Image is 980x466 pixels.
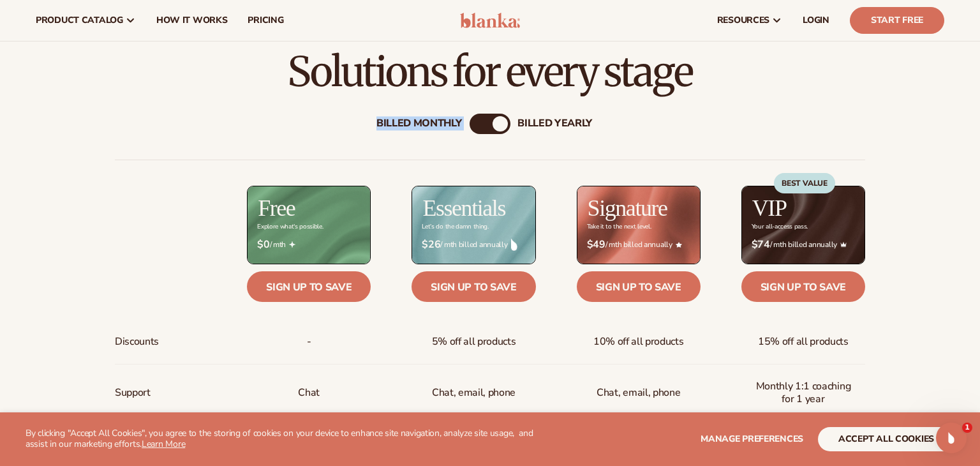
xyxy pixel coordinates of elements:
span: / mth [257,239,360,251]
span: Chat, email, phone [597,381,680,405]
span: Monthly 1:1 coaching for 1 year [752,375,855,412]
h2: Free [258,197,295,220]
a: Sign up to save [741,271,865,302]
span: product catalog [36,15,123,26]
p: Chat [298,381,320,405]
img: Essentials_BG_9050f826-5aa9-47d9-a362-757b82c62641.jpg [412,186,535,264]
div: Explore what's possible. [257,223,323,230]
strong: $0 [257,239,269,251]
span: / mth billed annually [422,239,525,251]
p: Chat, email, phone [432,381,516,405]
a: Start Free [850,7,944,34]
a: Sign up to save [247,271,371,302]
img: drop.png [511,239,517,250]
img: Signature_BG_eeb718c8-65ac-49e3-a4e5-327c6aa73146.jpg [577,186,700,264]
span: Discounts [115,330,159,354]
span: 15% off all products [758,330,849,354]
iframe: Intercom live chat [936,423,967,453]
div: Let’s do the damn thing. [422,223,488,230]
img: VIP_BG_199964bd-3653-43bc-8a67-789d2d7717b9.jpg [742,186,865,264]
span: - [307,330,311,354]
div: BEST VALUE [774,173,835,193]
h2: Solutions for every stage [36,50,944,93]
span: How It Works [156,15,228,26]
strong: $74 [752,239,770,251]
h2: Signature [588,197,667,220]
span: resources [717,15,769,26]
span: 5% off all products [432,330,516,354]
img: Free_Icon_bb6e7c7e-73f8-44bd-8ed0-223ea0fc522e.png [289,241,295,248]
span: LOGIN [803,15,829,26]
img: free_bg.png [248,186,370,264]
span: 1 [962,423,972,433]
span: 10% off all products [593,330,684,354]
div: Billed Monthly [376,117,462,130]
span: Support [115,381,151,405]
span: Manage preferences [701,433,803,445]
a: Learn More [142,438,185,450]
button: accept all cookies [818,427,954,451]
div: Take it to the next level. [587,223,651,230]
div: billed Yearly [517,117,592,130]
div: Your all-access pass. [752,223,808,230]
strong: $26 [422,239,440,251]
span: pricing [248,15,283,26]
button: Manage preferences [701,427,803,451]
span: / mth billed annually [587,239,690,251]
a: Sign up to save [577,271,701,302]
img: Crown_2d87c031-1b5a-4345-8312-a4356ddcde98.png [840,241,847,248]
a: Sign up to save [412,271,535,302]
strong: $49 [587,239,605,251]
img: Star_6.png [676,242,682,248]
span: / mth billed annually [752,239,855,251]
h2: Essentials [422,197,505,220]
p: By clicking "Accept All Cookies", you agree to the storing of cookies on your device to enhance s... [26,428,538,450]
h2: VIP [752,197,787,220]
img: logo [460,13,521,28]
